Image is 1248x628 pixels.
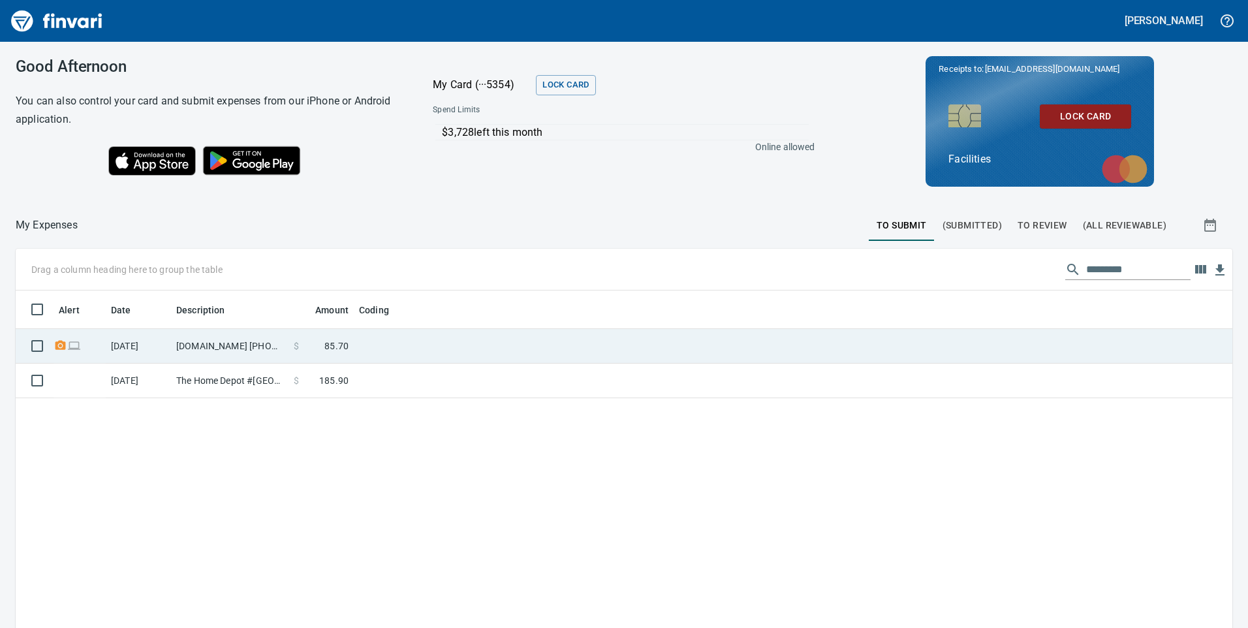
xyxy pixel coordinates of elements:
[877,217,927,234] span: To Submit
[319,374,349,387] span: 185.90
[294,374,299,387] span: $
[536,75,595,95] button: Lock Card
[939,63,1141,76] p: Receipts to:
[1121,10,1206,31] button: [PERSON_NAME]
[171,329,289,364] td: [DOMAIN_NAME] [PHONE_NUMBER] [GEOGRAPHIC_DATA]
[359,302,389,318] span: Coding
[542,78,589,93] span: Lock Card
[176,302,225,318] span: Description
[1040,104,1131,129] button: Lock Card
[1210,260,1230,280] button: Download Table
[442,125,808,140] p: $3,728 left this month
[196,139,308,182] img: Get it on Google Play
[433,104,646,117] span: Spend Limits
[106,364,171,398] td: [DATE]
[1191,210,1232,241] button: Show transactions within a particular date range
[1050,108,1121,125] span: Lock Card
[984,63,1121,75] span: [EMAIL_ADDRESS][DOMAIN_NAME]
[359,302,406,318] span: Coding
[59,302,97,318] span: Alert
[111,302,131,318] span: Date
[948,151,1131,167] p: Facilities
[67,341,81,350] span: Online transaction
[1095,148,1154,190] img: mastercard.svg
[315,302,349,318] span: Amount
[54,341,67,350] span: Receipt Required
[176,302,242,318] span: Description
[422,140,815,153] p: Online allowed
[16,217,78,233] p: My Expenses
[16,92,400,129] h6: You can also control your card and submit expenses from our iPhone or Android application.
[111,302,148,318] span: Date
[324,339,349,353] span: 85.70
[16,217,78,233] nav: breadcrumb
[1083,217,1166,234] span: (All Reviewable)
[1191,260,1210,279] button: Choose columns to display
[171,364,289,398] td: The Home Depot #[GEOGRAPHIC_DATA]
[433,77,531,93] p: My Card (···5354)
[298,302,349,318] span: Amount
[943,217,1002,234] span: (Submitted)
[59,302,80,318] span: Alert
[294,339,299,353] span: $
[31,263,223,276] p: Drag a column heading here to group the table
[1018,217,1067,234] span: To Review
[1125,14,1203,27] h5: [PERSON_NAME]
[16,57,400,76] h3: Good Afternoon
[108,146,196,176] img: Download on the App Store
[8,5,106,37] img: Finvari
[106,329,171,364] td: [DATE]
